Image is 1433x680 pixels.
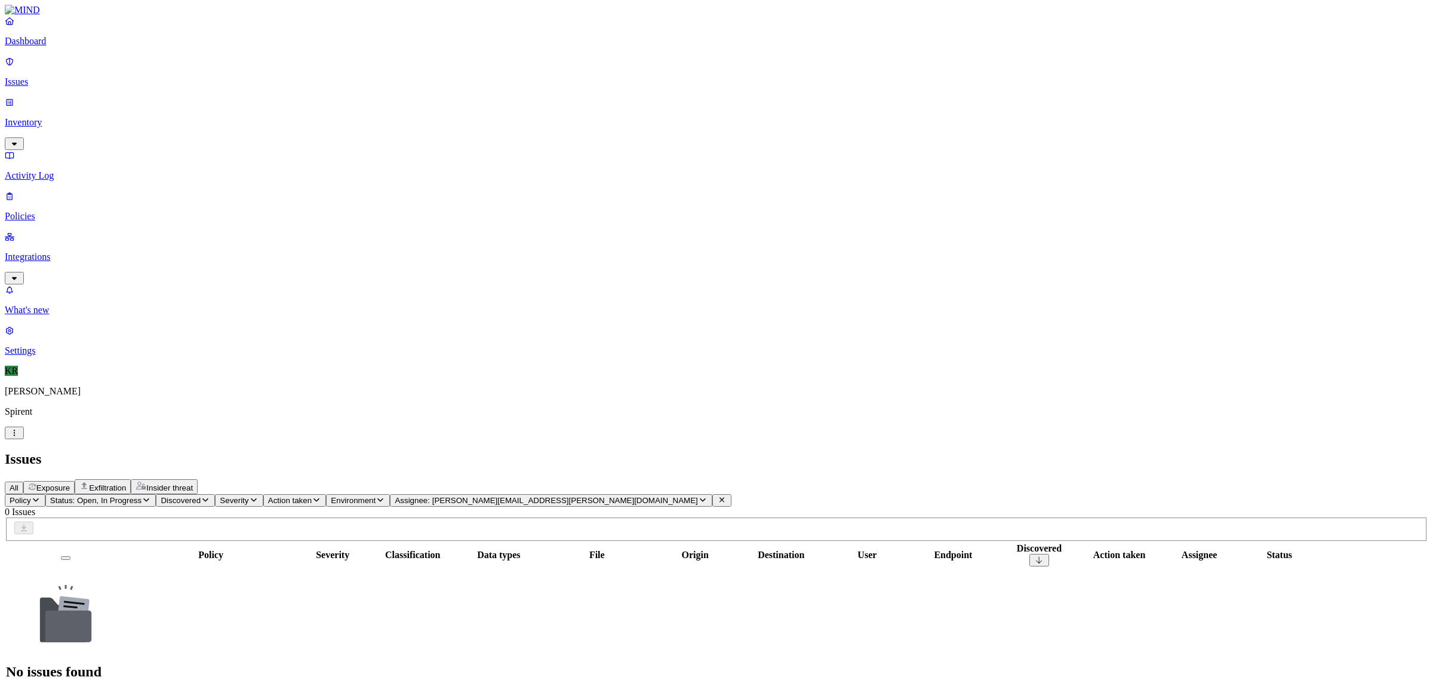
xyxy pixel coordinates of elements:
a: Dashboard [5,16,1428,47]
button: Select all [61,556,70,560]
div: Classification [371,550,454,560]
span: Discovered [161,496,201,505]
div: Destination [739,550,823,560]
div: Assignee [1158,550,1241,560]
div: File [543,550,651,560]
p: Spirent [5,406,1428,417]
span: Severity [220,496,248,505]
span: Policy [10,496,31,505]
a: Activity Log [5,150,1428,181]
div: Discovered [997,543,1081,554]
a: Issues [5,56,1428,87]
div: User [825,550,909,560]
span: 0 Issues [5,507,35,517]
div: Severity [297,550,368,560]
p: Settings [5,345,1428,356]
a: Inventory [5,97,1428,148]
div: Data types [457,550,540,560]
a: Policies [5,191,1428,222]
div: Status [1244,550,1315,560]
span: Action taken [268,496,312,505]
p: What's new [5,305,1428,316]
a: Settings [5,325,1428,356]
span: Environment [331,496,376,505]
p: [PERSON_NAME] [5,386,1428,397]
div: Action taken [1084,550,1155,560]
p: Issues [5,76,1428,87]
span: All [10,483,19,492]
p: Inventory [5,117,1428,128]
img: MIND [5,5,40,16]
span: Exposure [36,483,70,492]
span: Exfiltration [89,483,126,492]
span: KR [5,366,18,376]
a: What's new [5,284,1428,316]
p: Dashboard [5,36,1428,47]
div: Policy [127,550,294,560]
p: Policies [5,211,1428,222]
div: Origin [653,550,737,560]
a: Integrations [5,231,1428,283]
div: Endpoint [911,550,995,560]
span: Status: Open, In Progress [50,496,142,505]
a: MIND [5,5,1428,16]
p: Integrations [5,252,1428,262]
img: NoDocuments [30,578,102,650]
h2: Issues [5,451,1428,467]
span: Assignee: [PERSON_NAME][EMAIL_ADDRESS][PERSON_NAME][DOMAIN_NAME] [395,496,697,505]
h1: No issues found [6,664,125,680]
p: Activity Log [5,170,1428,181]
span: Insider threat [146,483,193,492]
